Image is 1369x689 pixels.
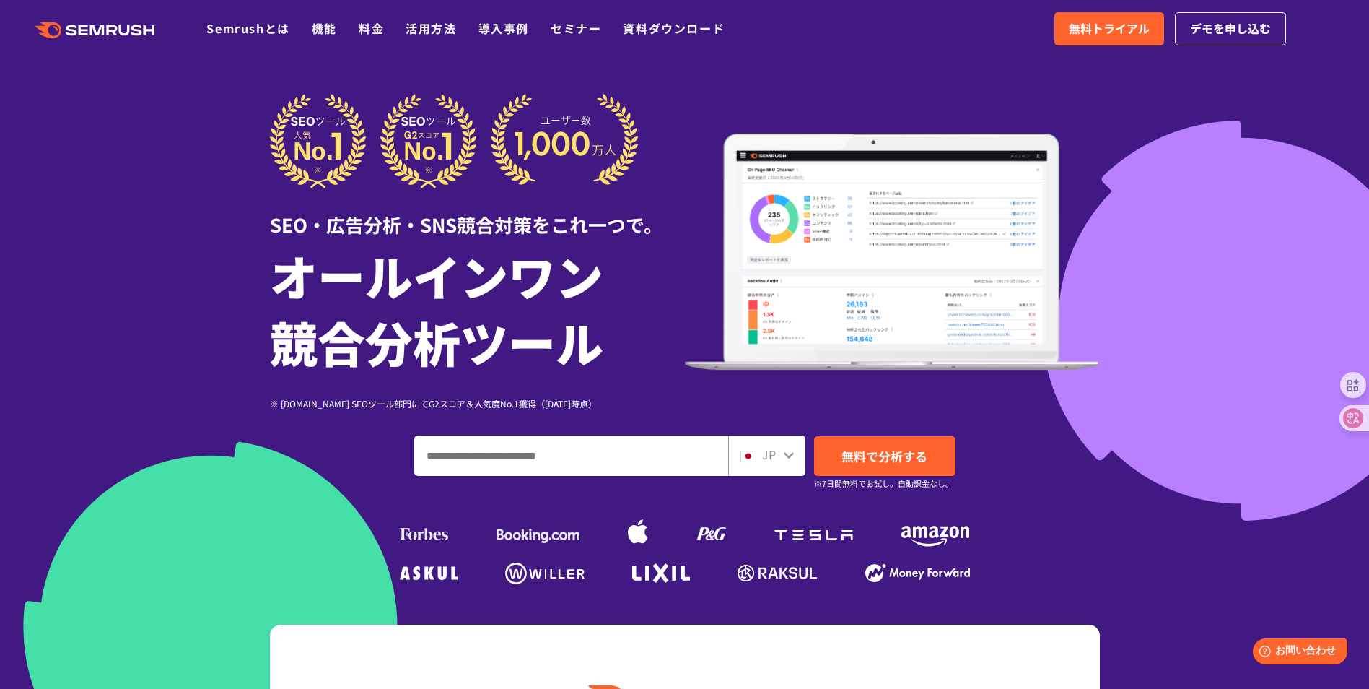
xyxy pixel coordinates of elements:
[359,19,384,37] a: 料金
[1069,19,1150,38] span: 無料トライアル
[623,19,725,37] a: 資料ダウンロード
[814,477,953,490] small: ※7日間無料でお試し。自動課金なし。
[270,188,685,238] div: SEO・広告分析・SNS競合対策をこれ一つで。
[1175,12,1286,45] a: デモを申し込む
[312,19,337,37] a: 機能
[406,19,456,37] a: 活用方法
[415,436,727,475] input: ドメイン、キーワードまたはURLを入力してください
[551,19,601,37] a: セミナー
[1190,19,1271,38] span: デモを申し込む
[1241,633,1353,673] iframe: Help widget launcher
[270,396,685,410] div: ※ [DOMAIN_NAME] SEOツール部門にてG2スコア＆人気度No.1獲得（[DATE]時点）
[270,242,685,375] h1: オールインワン 競合分析ツール
[814,436,955,476] a: 無料で分析する
[841,447,927,465] span: 無料で分析する
[478,19,529,37] a: 導入事例
[762,446,776,463] span: JP
[1054,12,1164,45] a: 無料トライアル
[206,19,289,37] a: Semrushとは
